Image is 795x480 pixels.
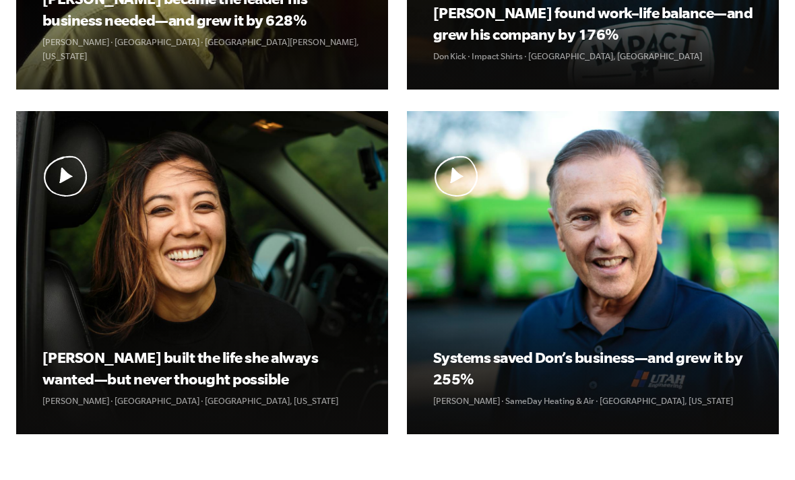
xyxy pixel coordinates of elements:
p: Don Kick · Impact Shirts · [GEOGRAPHIC_DATA], [GEOGRAPHIC_DATA] [433,49,753,63]
a: Play Video Play Video [PERSON_NAME] built the life she always wanted—but never thought possible [... [16,111,388,434]
h3: [PERSON_NAME] built the life she always wanted—but never thought possible [42,347,362,390]
p: [PERSON_NAME] · SameDay Heating & Air · [GEOGRAPHIC_DATA], [US_STATE] [433,394,753,408]
iframe: Chat Widget [728,415,795,480]
img: Play Video [433,156,480,197]
h3: Systems saved Don’s business—and grew it by 255% [433,347,753,390]
p: [PERSON_NAME] · [GEOGRAPHIC_DATA] · [GEOGRAPHIC_DATA], [US_STATE] [42,394,362,408]
p: [PERSON_NAME] · [GEOGRAPHIC_DATA] · [GEOGRAPHIC_DATA][PERSON_NAME], [US_STATE] [42,35,362,63]
a: Play Video Play Video Systems saved Don’s business—and grew it by 255% [PERSON_NAME] · SameDay He... [407,111,779,434]
img: Play Video [42,156,89,197]
h3: [PERSON_NAME] found work–life balance—and grew his company by 176% [433,2,753,45]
